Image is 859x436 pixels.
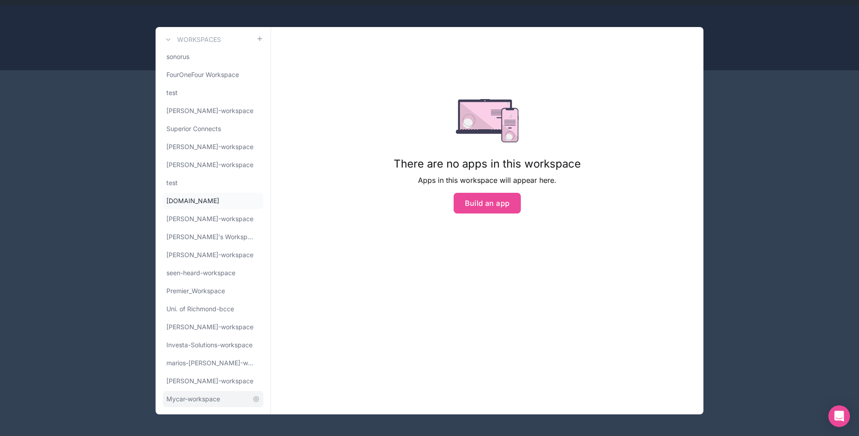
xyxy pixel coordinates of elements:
span: seen-heard-workspace [166,268,235,277]
a: Mycar-workspace [163,391,263,407]
a: Premier_Workspace [163,283,263,299]
span: [PERSON_NAME]-workspace [166,322,253,332]
a: [PERSON_NAME]-workspace [163,373,263,389]
span: marios-[PERSON_NAME]-workspace [166,359,256,368]
h1: There are no apps in this workspace [394,157,581,171]
span: test [166,88,178,97]
div: Open Intercom Messenger [828,405,850,427]
span: [DOMAIN_NAME] [166,196,219,205]
span: Investa-Solutions-workspace [166,341,253,350]
span: [PERSON_NAME]-workspace [166,160,253,169]
a: [PERSON_NAME]-workspace [163,139,263,155]
a: FourOneFour Workspace [163,67,263,83]
span: [PERSON_NAME]-workspace [166,377,253,386]
span: [PERSON_NAME]-workspace [166,214,253,223]
span: [PERSON_NAME]-workspace [166,142,253,151]
span: [PERSON_NAME]-workspace [166,250,253,259]
a: [PERSON_NAME]-workspace [163,211,263,227]
a: Superior Connects [163,121,263,137]
span: test [166,178,178,187]
a: seen-heard-workspace [163,265,263,281]
a: marios-[PERSON_NAME]-workspace [163,355,263,371]
a: [PERSON_NAME]-workspace [163,319,263,335]
a: [PERSON_NAME]-workspace [163,247,263,263]
a: [PERSON_NAME]'s Workspace [163,229,263,245]
a: Investa-Solutions-workspace [163,337,263,353]
a: [PERSON_NAME]-workspace [163,157,263,173]
img: empty state [456,99,519,142]
a: sonorus [163,49,263,65]
span: [PERSON_NAME]'s Workspace [166,232,256,241]
h3: Workspaces [177,35,221,44]
a: test [163,175,263,191]
a: [DOMAIN_NAME] [163,193,263,209]
span: [PERSON_NAME]-workspace [166,106,253,115]
p: Apps in this workspace will appear here. [394,175,581,186]
button: Build an app [454,193,521,213]
span: FourOneFour Workspace [166,70,239,79]
span: Mycar-workspace [166,395,220,404]
span: Uni. of Richmond-bcce [166,304,234,313]
a: Workspaces [163,34,221,45]
span: Premier_Workspace [166,286,225,295]
a: Uni. of Richmond-bcce [163,301,263,317]
span: Superior Connects [166,124,221,133]
a: [PERSON_NAME]-workspace [163,103,263,119]
span: sonorus [166,52,189,61]
a: test [163,85,263,101]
